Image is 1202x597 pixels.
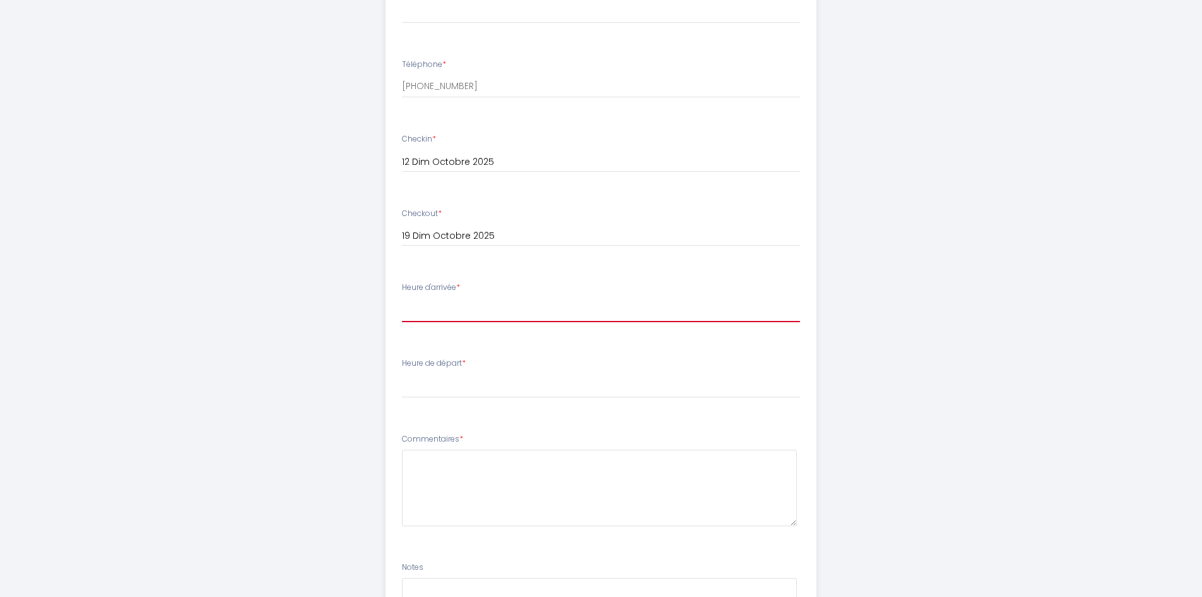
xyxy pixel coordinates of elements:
[402,562,423,574] label: Notes
[402,282,460,294] label: Heure d'arrivée
[402,133,436,145] label: Checkin
[402,59,446,71] label: Téléphone
[402,433,463,445] label: Commentaires
[402,208,442,220] label: Checkout
[402,358,466,370] label: Heure de départ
